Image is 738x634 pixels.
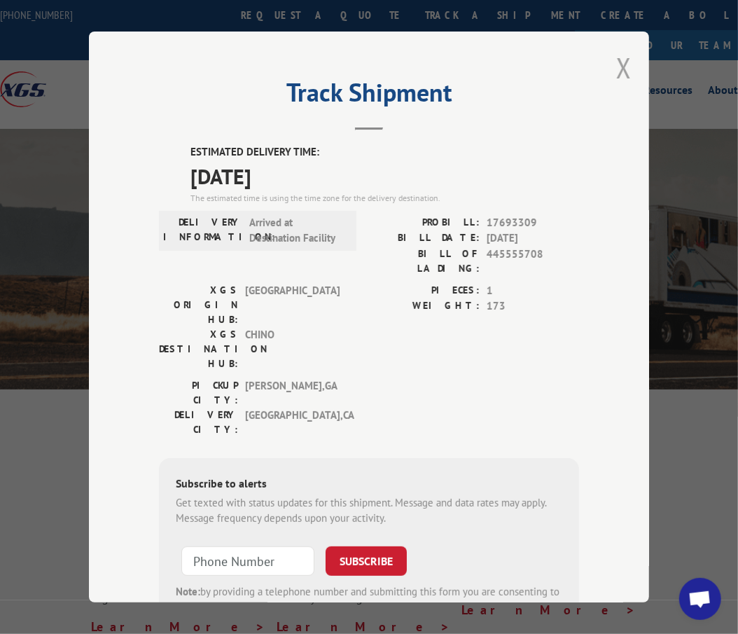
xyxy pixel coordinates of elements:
span: 173 [487,298,579,315]
div: The estimated time is using the time zone for the delivery destination. [190,192,579,205]
span: 17693309 [487,215,579,231]
div: Open chat [679,578,721,620]
span: CHINO [245,327,340,371]
span: Arrived at Destination Facility [249,215,344,247]
span: [PERSON_NAME] , GA [245,378,340,408]
div: Get texted with status updates for this shipment. Message and data rates may apply. Message frequ... [176,495,562,527]
button: Close modal [616,49,632,86]
label: BILL OF LADING: [369,247,480,276]
label: PICKUP CITY: [159,378,238,408]
label: ESTIMATED DELIVERY TIME: [190,144,579,160]
label: DELIVERY CITY: [159,408,238,437]
span: [DATE] [190,160,579,192]
label: WEIGHT: [369,298,480,315]
label: XGS ORIGIN HUB: [159,283,238,327]
label: XGS DESTINATION HUB: [159,327,238,371]
h2: Track Shipment [159,83,579,109]
label: DELIVERY INFORMATION: [163,215,242,247]
span: [GEOGRAPHIC_DATA] [245,283,340,327]
input: Phone Number [181,546,314,576]
span: 1 [487,283,579,299]
div: by providing a telephone number and submitting this form you are consenting to be contacted by SM... [176,584,562,632]
label: BILL DATE: [369,230,480,247]
div: Subscribe to alerts [176,475,562,495]
strong: Note: [176,585,200,598]
span: 445555708 [487,247,579,276]
button: SUBSCRIBE [326,546,407,576]
span: [DATE] [487,230,579,247]
label: PROBILL: [369,215,480,231]
label: PIECES: [369,283,480,299]
span: [GEOGRAPHIC_DATA] , CA [245,408,340,437]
